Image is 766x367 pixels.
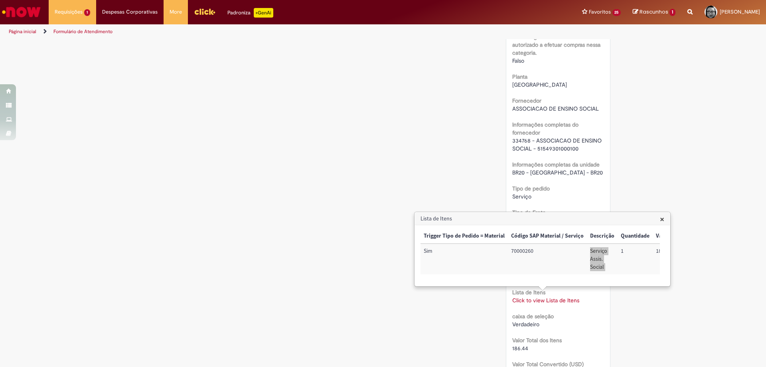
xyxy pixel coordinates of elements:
[421,244,508,274] td: Trigger Tipo de Pedido = Material: Sim
[653,244,694,274] td: Valor Unitário: 186,44
[1,4,42,20] img: ServiceNow
[170,8,182,16] span: More
[512,97,541,104] b: Fornecedor
[633,8,675,16] a: Rascunhos
[227,8,273,18] div: Padroniza
[512,169,603,176] span: BR20 - [GEOGRAPHIC_DATA] - BR20
[512,209,546,216] b: Tipo de Frete
[512,289,545,296] b: Lista de Itens
[660,215,664,223] button: Close
[512,73,527,80] b: Planta
[508,244,587,274] td: Código SAP Material / Serviço: 70000260
[512,137,603,152] span: 334768 - ASSOCIACAO DE ENSINO SOCIAL - 51549301000100
[9,28,36,35] a: Página inicial
[512,25,600,56] b: Declaro que sou usuário de marketing ou sales devidamente autorizado a efetuar compras nessa cate...
[55,8,83,16] span: Requisições
[512,297,579,304] a: Click to view Lista de Itens
[84,9,90,16] span: 1
[653,229,694,244] th: Valor Unitário
[589,8,611,16] span: Favoritos
[618,229,653,244] th: Quantidade
[414,212,671,287] div: Lista de Itens
[53,28,113,35] a: Formulário de Atendimento
[415,212,670,225] h3: Lista de Itens
[512,185,550,192] b: Tipo de pedido
[512,105,599,112] span: ASSOCIACAO DE ENSINO SOCIAL
[254,8,273,18] p: +GenAi
[508,229,587,244] th: Código SAP Material / Serviço
[669,9,675,16] span: 1
[512,161,600,168] b: Informações completas da unidade
[512,313,554,320] b: caixa de seleção
[512,121,578,136] b: Informações completas do fornecedor
[640,8,668,16] span: Rascunhos
[6,24,505,39] ul: Trilhas de página
[720,8,760,15] span: [PERSON_NAME]
[102,8,158,16] span: Despesas Corporativas
[587,229,618,244] th: Descrição
[660,214,664,224] span: ×
[194,6,215,18] img: click_logo_yellow_360x200.png
[512,81,567,88] span: [GEOGRAPHIC_DATA]
[512,193,531,200] span: Serviço
[587,244,618,274] td: Descrição: Serviço Assis. Social
[512,337,562,344] b: Valor Total dos Itens
[512,345,528,352] span: 186.44
[512,57,524,64] span: Falso
[512,321,539,328] span: Verdadeiro
[421,229,508,244] th: Trigger Tipo de Pedido = Material
[612,9,621,16] span: 25
[618,244,653,274] td: Quantidade: 1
